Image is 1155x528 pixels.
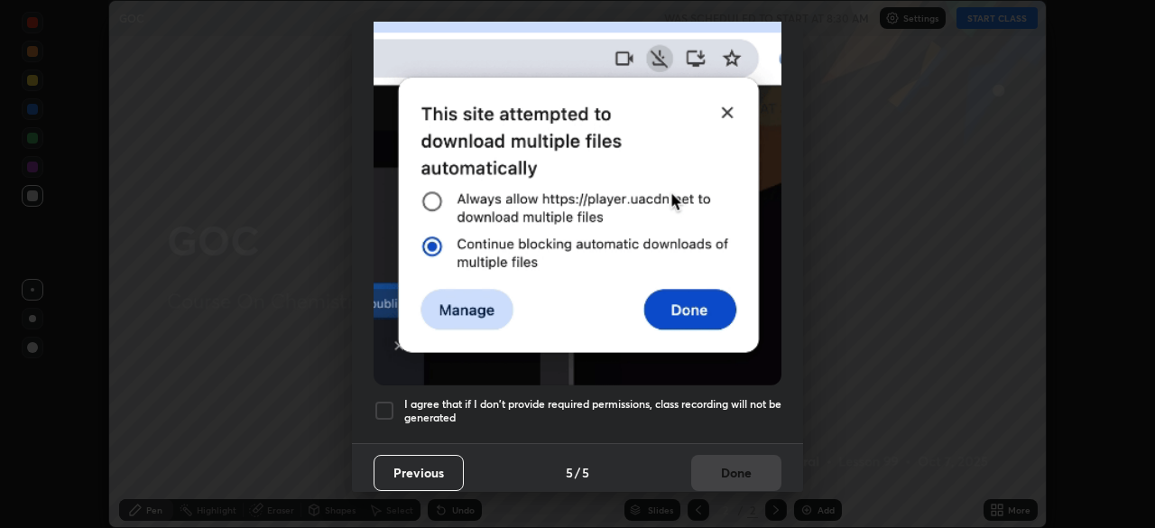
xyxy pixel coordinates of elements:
[374,455,464,491] button: Previous
[566,463,573,482] h4: 5
[575,463,580,482] h4: /
[582,463,589,482] h4: 5
[404,397,781,425] h5: I agree that if I don't provide required permissions, class recording will not be generated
